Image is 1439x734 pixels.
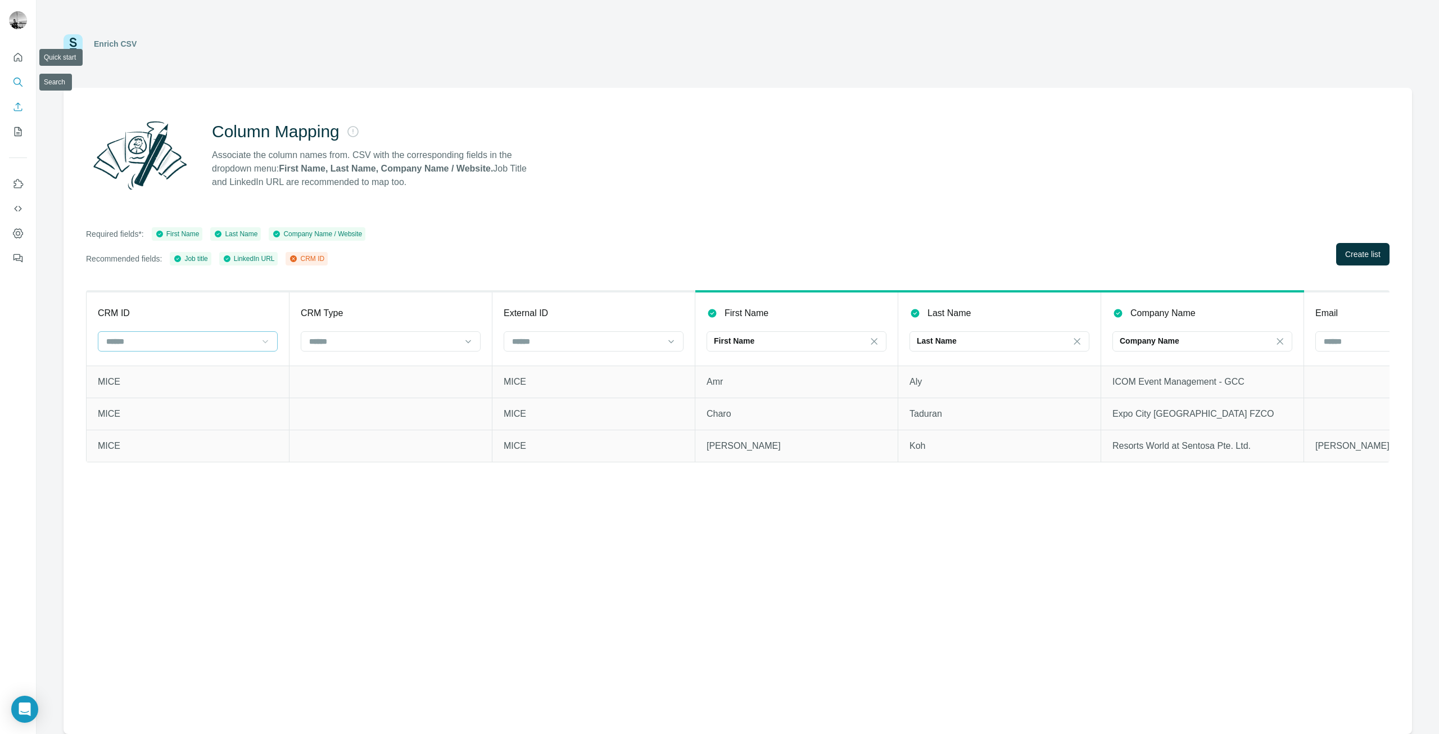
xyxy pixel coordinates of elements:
[707,407,886,421] p: Charo
[909,439,1089,453] p: Koh
[9,72,27,92] button: Search
[909,407,1089,421] p: Taduran
[272,229,362,239] div: Company Name / Website
[94,38,137,49] div: Enrich CSV
[86,253,162,264] p: Recommended fields:
[504,375,684,389] p: MICE
[1112,407,1292,421] p: Expo City [GEOGRAPHIC_DATA] FZCO
[98,307,130,320] p: CRM ID
[9,11,27,29] img: Avatar
[1345,249,1381,260] span: Create list
[98,375,278,389] p: MICE
[9,199,27,219] button: Use Surfe API
[301,307,343,320] p: CRM Type
[909,375,1089,389] p: Aly
[725,307,768,320] p: First Name
[9,223,27,244] button: Dashboard
[917,335,957,346] p: Last Name
[223,254,275,264] div: LinkedIn URL
[86,228,144,240] p: Required fields*:
[173,254,207,264] div: Job title
[212,148,537,189] p: Associate the column names from. CSV with the corresponding fields in the dropdown menu: Job Titl...
[11,696,38,723] div: Open Intercom Messenger
[214,229,257,239] div: Last Name
[1130,307,1196,320] p: Company Name
[9,47,27,67] button: Quick start
[1112,375,1292,389] p: ICOM Event Management - GCC
[98,439,278,453] p: MICE
[279,164,493,173] strong: First Name, Last Name, Company Name / Website.
[707,439,886,453] p: [PERSON_NAME]
[707,375,886,389] p: Amr
[155,229,200,239] div: First Name
[9,121,27,142] button: My lists
[1336,243,1390,265] button: Create list
[1315,307,1338,320] p: Email
[9,248,27,268] button: Feedback
[504,407,684,421] p: MICE
[714,335,754,346] p: First Name
[504,439,684,453] p: MICE
[212,121,340,142] h2: Column Mapping
[1112,439,1292,453] p: Resorts World at Sentosa Pte. Ltd.
[86,115,194,196] img: Surfe Illustration - Column Mapping
[289,254,324,264] div: CRM ID
[9,97,27,117] button: Enrich CSV
[9,174,27,194] button: Use Surfe on LinkedIn
[504,307,548,320] p: External ID
[1120,335,1179,346] p: Company Name
[64,34,83,53] img: Surfe Logo
[927,307,971,320] p: Last Name
[98,407,278,421] p: MICE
